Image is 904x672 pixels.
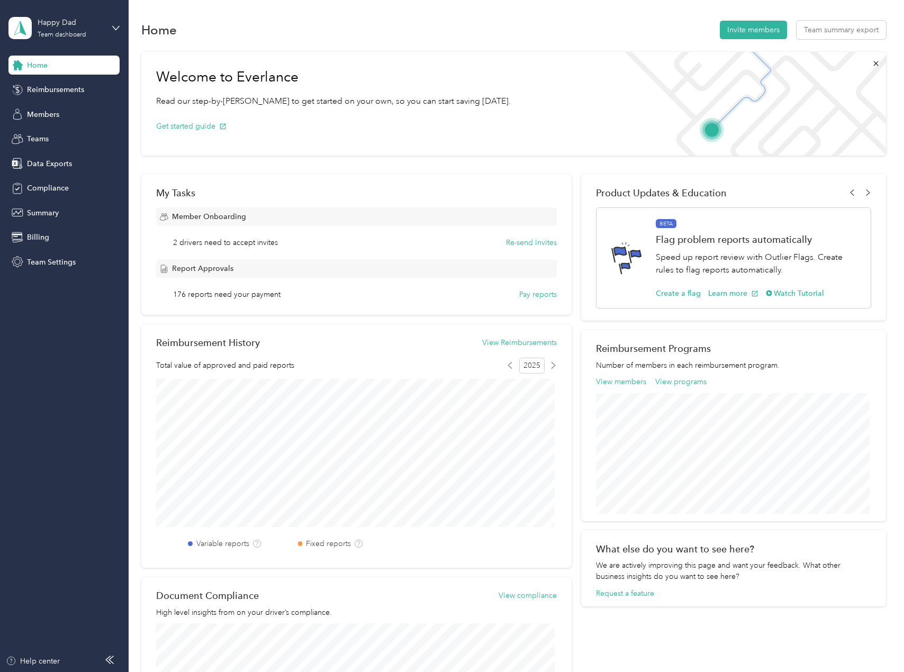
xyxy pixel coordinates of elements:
span: Team Settings [27,257,76,268]
p: Number of members in each reimbursement program. [596,360,871,371]
span: Home [27,60,48,71]
span: 2 drivers need to accept invites [173,237,278,248]
h1: Home [141,24,177,35]
span: Teams [27,133,49,144]
button: View compliance [499,590,557,601]
p: High level insights from on your driver’s compliance. [156,607,557,618]
button: View Reimbursements [482,337,557,348]
label: Variable reports [196,538,249,549]
p: Speed up report review with Outlier Flags. Create rules to flag reports automatically. [656,251,860,277]
button: View programs [655,376,707,387]
span: Member Onboarding [172,211,246,222]
h2: Reimbursement Programs [596,343,871,354]
span: Members [27,109,59,120]
div: Team dashboard [38,32,86,38]
button: Watch Tutorial [766,288,825,299]
img: Welcome to everlance [614,52,885,156]
button: Create a flag [656,288,701,299]
span: Total value of approved and paid reports [156,360,294,371]
h1: Flag problem reports automatically [656,234,860,245]
button: Re-send invites [506,237,557,248]
span: Billing [27,232,49,243]
span: BETA [656,219,676,229]
div: Happy Dad [38,17,104,28]
span: 2025 [519,358,545,374]
button: Help center [6,656,60,667]
span: 176 reports need your payment [173,289,281,300]
span: Report Approvals [172,263,233,274]
div: We are actively improving this page and want your feedback. What other business insights do you w... [596,560,871,582]
h1: Welcome to Everlance [156,69,511,86]
button: Team summary export [797,21,886,39]
button: Request a feature [596,588,654,599]
button: Get started guide [156,121,227,132]
h2: Document Compliance [156,590,259,601]
button: Invite members [720,21,787,39]
div: My Tasks [156,187,557,198]
iframe: Everlance-gr Chat Button Frame [845,613,904,672]
span: Reimbursements [27,84,84,95]
button: Learn more [708,288,758,299]
button: View members [596,376,646,387]
label: Fixed reports [306,538,351,549]
h2: Reimbursement History [156,337,260,348]
button: Pay reports [519,289,557,300]
span: Summary [27,207,59,219]
div: What else do you want to see here? [596,543,871,555]
span: Compliance [27,183,69,194]
span: Product Updates & Education [596,187,727,198]
span: Data Exports [27,158,72,169]
p: Read our step-by-[PERSON_NAME] to get started on your own, so you can start saving [DATE]. [156,95,511,108]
